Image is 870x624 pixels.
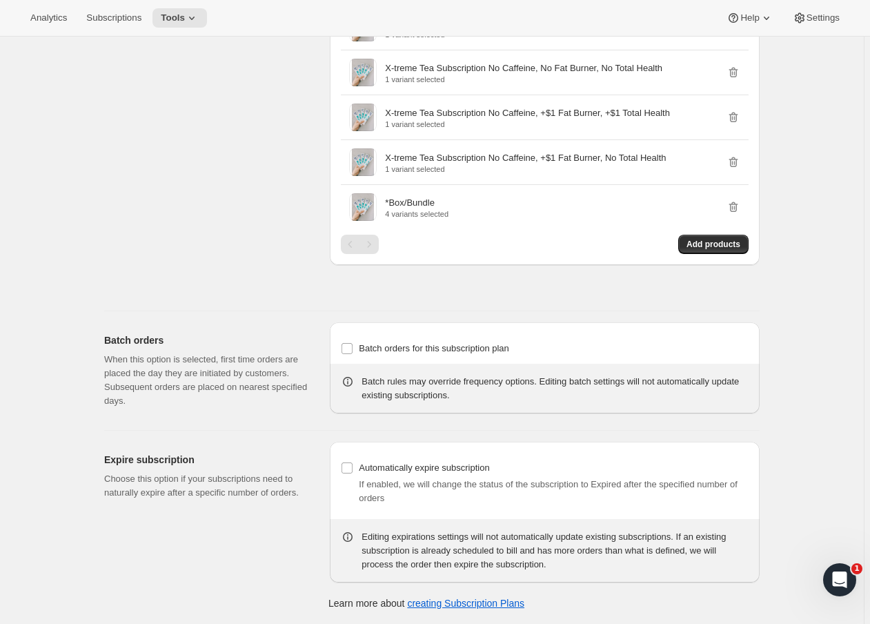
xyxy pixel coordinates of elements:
[385,106,670,120] p: X-treme Tea Subscription No Caffeine, +$1 Fat Burner, +$1 Total Health
[385,196,435,210] p: *Box/Bundle
[718,8,781,28] button: Help
[22,8,75,28] button: Analytics
[104,353,308,408] p: When this option is selected, first time orders are placed the day they are initiated by customer...
[104,333,308,347] h2: Batch orders
[341,235,379,254] nav: Pagination
[385,210,448,218] p: 4 variants selected
[362,375,749,402] div: Batch rules may override frequency options. Editing batch settings will not automatically update ...
[385,165,666,173] p: 1 variant selected
[328,596,524,610] p: Learn more about
[686,239,740,250] span: Add products
[807,12,840,23] span: Settings
[740,12,759,23] span: Help
[78,8,150,28] button: Subscriptions
[152,8,207,28] button: Tools
[407,598,524,609] a: creating Subscription Plans
[385,151,666,165] p: X-treme Tea Subscription No Caffeine, +$1 Fat Burner, No Total Health
[30,12,67,23] span: Analytics
[86,12,141,23] span: Subscriptions
[359,479,737,503] span: If enabled, we will change the status of the subscription to Expired after the specified number o...
[362,530,749,572] div: Editing expirations settings will not automatically update existing subscriptions. If an existing...
[359,343,509,353] span: Batch orders for this subscription plan
[385,120,670,128] p: 1 variant selected
[784,8,848,28] button: Settings
[851,563,862,574] span: 1
[385,61,662,75] p: X-treme Tea Subscription No Caffeine, No Fat Burner, No Total Health
[385,75,662,84] p: 1 variant selected
[359,462,489,473] span: Automatically expire subscription
[823,563,856,596] iframe: Intercom live chat
[104,472,308,500] p: Choose this option if your subscriptions need to naturally expire after a specific number of orders.
[161,12,185,23] span: Tools
[678,235,749,254] button: Add products
[104,453,308,467] h2: Expire subscription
